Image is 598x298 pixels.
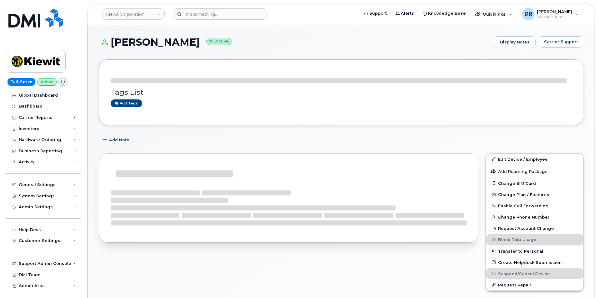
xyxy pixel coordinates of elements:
small: Active [206,38,232,45]
button: Carrier Support [539,36,583,48]
h3: Tags List [111,88,572,96]
span: Add Roaming Package [491,169,548,175]
span: Enable Call Forwarding [498,204,549,208]
button: Change Plan / Features [486,189,583,200]
span: Change Plan / Features [498,192,549,197]
a: Display Notes [494,36,536,48]
button: Enable Call Forwarding [486,200,583,211]
button: Add Roaming Package [486,165,583,178]
span: Carrier Support [544,39,578,45]
button: Request Repair [486,279,583,290]
a: Edit Device / Employee [486,154,583,165]
button: Add Note [99,134,135,146]
span: Suspend/Cancel Device [498,271,550,276]
button: Change SIM Card [486,178,583,189]
button: Block Data Usage [486,234,583,245]
button: Suspend/Cancel Device [486,268,583,279]
button: Transfer to Personal [486,245,583,257]
span: Add Note [109,137,129,143]
button: Change Phone Number [486,211,583,223]
a: Create Helpdesk Submission [486,257,583,268]
h1: [PERSON_NAME] [99,37,491,48]
button: Request Account Change [486,223,583,234]
a: Add tags [111,99,142,107]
